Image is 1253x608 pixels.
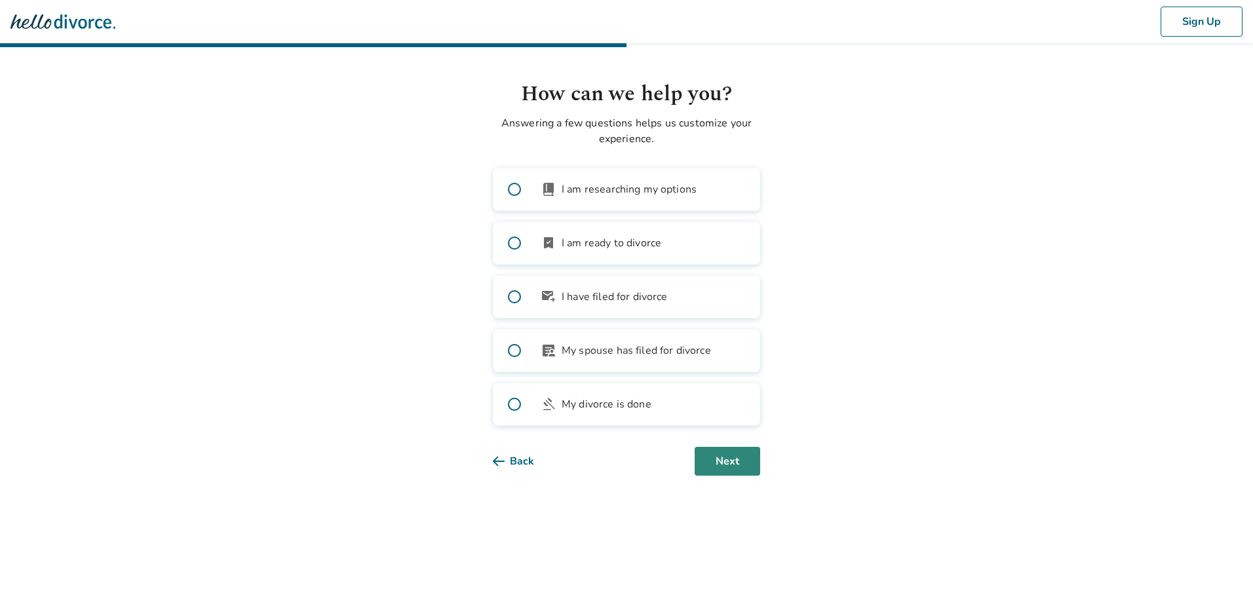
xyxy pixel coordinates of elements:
[541,396,556,412] span: gavel
[562,181,697,197] span: I am researching my options
[562,289,668,305] span: I have filed for divorce
[10,9,115,35] img: Hello Divorce Logo
[541,289,556,305] span: outgoing_mail
[1187,545,1253,608] iframe: Chat Widget
[541,181,556,197] span: book_2
[562,343,711,358] span: My spouse has filed for divorce
[493,115,760,147] p: Answering a few questions helps us customize your experience.
[1161,7,1243,37] button: Sign Up
[541,343,556,358] span: article_person
[493,447,555,476] button: Back
[493,79,760,110] h1: How can we help you?
[541,235,556,251] span: bookmark_check
[695,447,760,476] button: Next
[562,235,661,251] span: I am ready to divorce
[562,396,651,412] span: My divorce is done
